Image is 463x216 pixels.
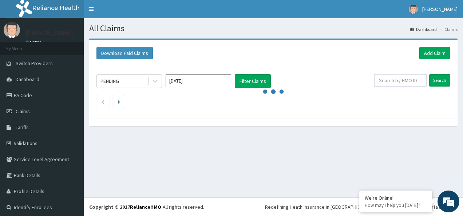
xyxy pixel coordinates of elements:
[100,77,119,85] div: PENDING
[89,204,163,210] strong: Copyright © 2017 .
[265,203,458,211] div: Redefining Heath Insurance in [GEOGRAPHIC_DATA] using Telemedicine and Data Science!
[16,76,39,83] span: Dashboard
[374,74,427,87] input: Search by HMO ID
[16,60,53,67] span: Switch Providers
[118,98,120,105] a: Next page
[16,124,29,131] span: Tariffs
[419,47,450,59] a: Add Claim
[25,40,43,45] a: Online
[410,26,437,32] a: Dashboard
[89,24,458,33] h1: All Claims
[262,81,284,103] svg: audio-loading
[166,74,231,87] input: Select Month and Year
[84,197,463,216] footer: All rights reserved.
[4,22,20,38] img: User Image
[409,5,418,14] img: User Image
[365,195,427,201] div: We're Online!
[101,98,104,105] a: Previous page
[25,29,73,36] p: [PERSON_NAME]
[438,26,458,32] li: Claims
[365,202,427,208] p: How may I help you today?
[422,6,458,12] span: [PERSON_NAME]
[96,47,153,59] button: Download Paid Claims
[235,74,271,88] button: Filter Claims
[130,204,161,210] a: RelianceHMO
[429,74,450,87] input: Search
[16,108,30,115] span: Claims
